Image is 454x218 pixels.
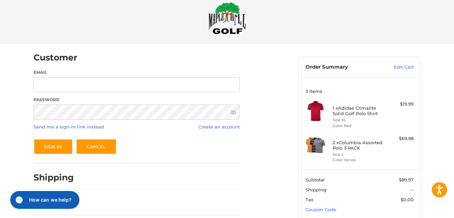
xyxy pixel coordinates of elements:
[198,124,240,130] a: Create an account
[306,64,379,71] h3: Order Summary
[401,197,414,202] span: $0.00
[387,135,414,142] div: $69.98
[333,123,385,129] li: Color Red
[333,105,385,117] h4: 1 x Adidas Climalite Solid Golf Polo Shirt
[410,187,414,192] span: --
[7,189,81,211] iframe: Gorgias live chat messenger
[34,69,240,76] label: Email
[306,88,414,94] h3: 3 Items
[34,52,77,63] h2: Customer
[333,152,385,158] li: Size L
[34,97,240,103] label: Password
[333,140,385,151] h4: 2 x Columbia Assorted Polo 3 PACK
[34,139,73,154] button: Sign In
[34,124,104,130] a: Send me a sign-in link instead
[306,187,326,192] span: Shipping
[333,117,385,123] li: Size XL
[399,177,414,182] span: $89.97
[306,177,325,182] span: Subtotal
[76,139,117,154] a: Cancel
[306,207,336,212] a: Coupon Code
[306,197,313,202] span: Tax
[333,157,385,163] li: Color Varies
[387,101,414,108] div: $19.99
[208,2,246,34] img: Maple Hill Golf
[379,64,414,71] a: Edit Cart
[34,172,74,183] h2: Shipping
